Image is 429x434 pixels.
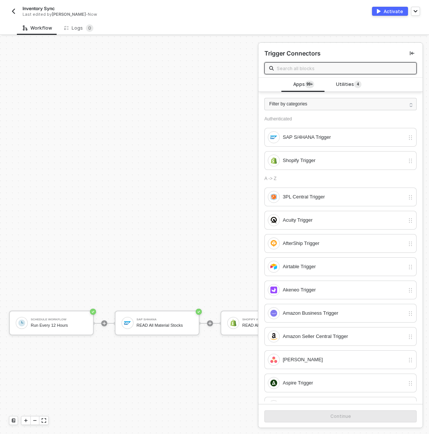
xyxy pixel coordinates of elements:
[408,241,413,247] img: drag
[372,7,408,16] button: activateActivate
[270,380,277,386] img: integration-icon
[10,8,16,14] img: back
[283,379,405,387] div: Aspire Trigger
[86,24,93,32] sup: 0
[270,157,277,164] img: integration-icon
[136,323,193,328] div: READ All Material Stocks
[283,332,405,341] div: Amazon Seller Central Trigger
[22,5,55,12] span: Inventory Sync
[377,9,381,14] img: activate
[24,418,28,423] span: icon-play
[283,133,405,141] div: SAP S/4HANA Trigger
[270,240,277,247] img: integration-icon
[408,264,413,270] img: drag
[9,7,18,16] button: back
[354,81,361,88] sup: 4
[410,51,414,56] span: icon-collapse-left
[42,418,46,423] span: icon-expand
[269,66,274,71] img: search
[408,135,413,141] img: drag
[408,380,413,386] img: drag
[384,8,403,15] div: Activate
[283,239,405,248] div: AfterShip Trigger
[90,309,96,315] span: icon-success-page
[270,356,277,363] img: integration-icon
[269,101,307,108] span: Filter by categories
[102,321,106,326] span: icon-play
[336,81,361,89] span: Utilities
[270,287,277,293] img: integration-icon
[33,418,37,423] span: icon-minus
[270,263,277,270] img: integration-icon
[124,320,131,326] img: icon
[31,318,87,321] div: Schedule Workflow
[283,263,405,271] div: Airtable Trigger
[136,318,193,321] div: SAP S/4HANA
[408,194,413,200] img: drag
[408,158,413,164] img: drag
[283,286,405,294] div: Akeneo Trigger
[357,81,359,87] span: 4
[31,323,87,328] div: Run Every 12 Hours
[293,81,314,89] span: Apps
[408,287,413,293] img: drag
[408,218,413,224] img: drag
[230,320,237,326] img: icon
[264,176,417,182] div: A -> Z
[305,81,314,88] sup: 103
[270,194,277,200] img: integration-icon
[283,156,405,165] div: Shopify Trigger
[18,320,25,326] img: icon
[408,311,413,317] img: drag
[270,134,277,141] img: integration-icon
[270,217,277,224] img: integration-icon
[270,310,277,317] img: integration-icon
[408,334,413,340] img: drag
[264,50,321,57] div: Trigger Connectors
[23,25,52,31] div: Workflow
[264,116,417,122] div: Authenticated
[52,12,86,17] span: [PERSON_NAME]
[196,309,202,315] span: icon-success-page
[208,321,212,326] span: icon-play
[264,410,417,422] button: Continue
[270,333,277,340] img: integration-icon
[64,24,93,32] div: Logs
[283,193,405,201] div: 3PL Central Trigger
[277,64,412,72] input: Search all blocks
[283,309,405,317] div: Amazon Business Trigger
[283,356,405,364] div: [PERSON_NAME]
[242,318,298,321] div: Shopify #19
[22,12,197,17] div: Last edited by - Now
[242,323,298,328] div: READ All Product Variants
[283,216,405,224] div: Acuity Trigger
[408,357,413,363] img: drag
